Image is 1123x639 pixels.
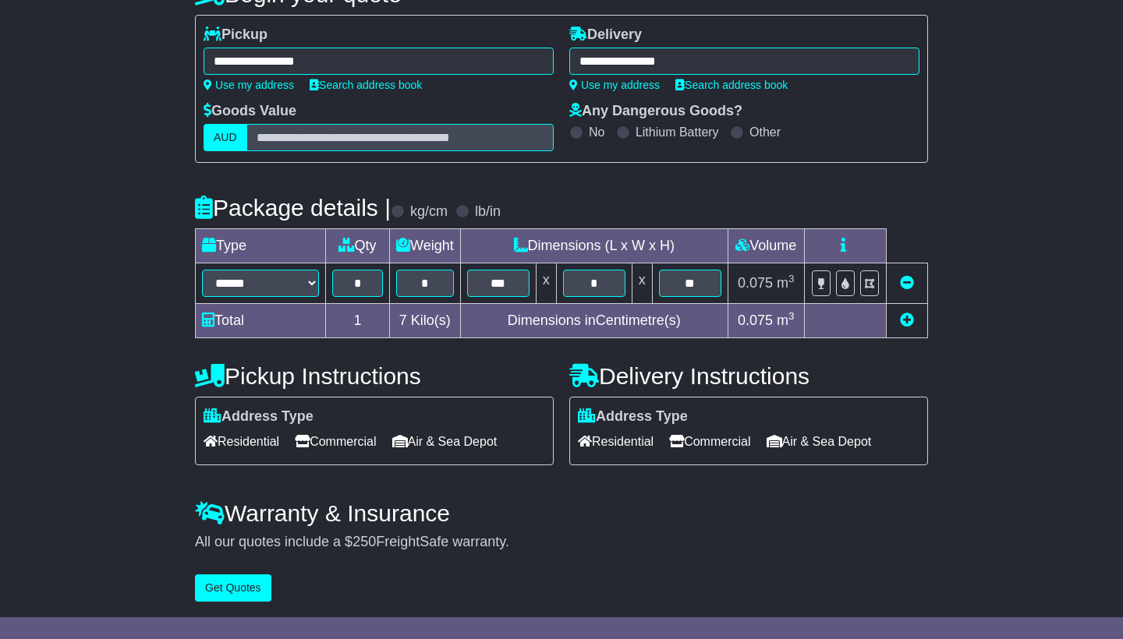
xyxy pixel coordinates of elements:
[578,408,688,425] label: Address Type
[460,229,728,263] td: Dimensions (L x W x H)
[569,363,928,389] h4: Delivery Instructions
[669,429,750,454] span: Commercial
[777,275,795,291] span: m
[204,124,247,151] label: AUD
[204,103,296,120] label: Goods Value
[900,275,914,291] a: Remove this item
[390,229,461,263] td: Weight
[196,229,326,263] td: Type
[196,304,326,338] td: Total
[788,273,795,284] sup: 3
[536,263,556,304] td: x
[392,429,498,454] span: Air & Sea Depot
[204,26,267,44] label: Pickup
[195,574,271,602] button: Get Quotes
[738,275,773,291] span: 0.075
[569,26,642,44] label: Delivery
[352,534,376,549] span: 250
[204,408,314,425] label: Address Type
[475,203,501,221] label: lb/in
[788,310,795,322] sup: 3
[399,312,407,328] span: 7
[326,229,390,263] td: Qty
[410,203,448,221] label: kg/cm
[900,312,914,328] a: Add new item
[675,79,788,91] a: Search address book
[749,125,781,139] label: Other
[195,195,391,221] h4: Package details |
[310,79,422,91] a: Search address book
[728,229,804,263] td: Volume
[578,429,654,454] span: Residential
[195,534,928,551] div: All our quotes include a $ FreightSafe warranty.
[738,312,773,328] span: 0.075
[569,79,660,91] a: Use my address
[204,429,279,454] span: Residential
[195,363,554,389] h4: Pickup Instructions
[390,304,461,338] td: Kilo(s)
[195,500,928,526] h4: Warranty & Insurance
[777,312,795,328] span: m
[204,79,294,91] a: Use my address
[569,103,742,120] label: Any Dangerous Goods?
[326,304,390,338] td: 1
[636,125,719,139] label: Lithium Battery
[460,304,728,338] td: Dimensions in Centimetre(s)
[295,429,376,454] span: Commercial
[589,125,604,139] label: No
[632,263,652,304] td: x
[767,429,872,454] span: Air & Sea Depot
